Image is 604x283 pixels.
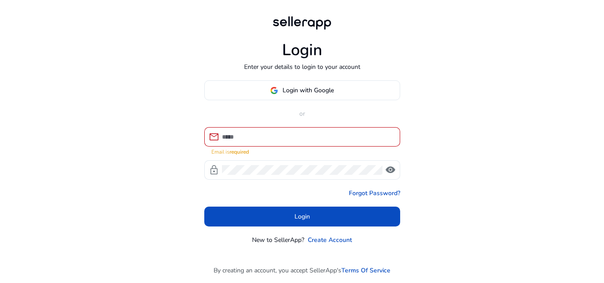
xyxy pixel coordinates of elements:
button: Login with Google [204,80,400,100]
span: visibility [385,165,396,175]
span: Login [294,212,310,221]
p: Enter your details to login to your account [244,62,360,72]
h1: Login [282,41,322,60]
mat-error: Email is [211,147,393,156]
img: google-logo.svg [270,87,278,94]
a: Terms Of Service [341,266,390,275]
span: Login with Google [283,86,334,95]
strong: required [229,148,249,155]
a: Create Account [308,235,352,245]
p: or [204,109,400,118]
a: Forgot Password? [349,189,400,198]
span: mail [209,132,219,142]
button: Login [204,207,400,226]
span: lock [209,165,219,175]
p: New to SellerApp? [252,235,304,245]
